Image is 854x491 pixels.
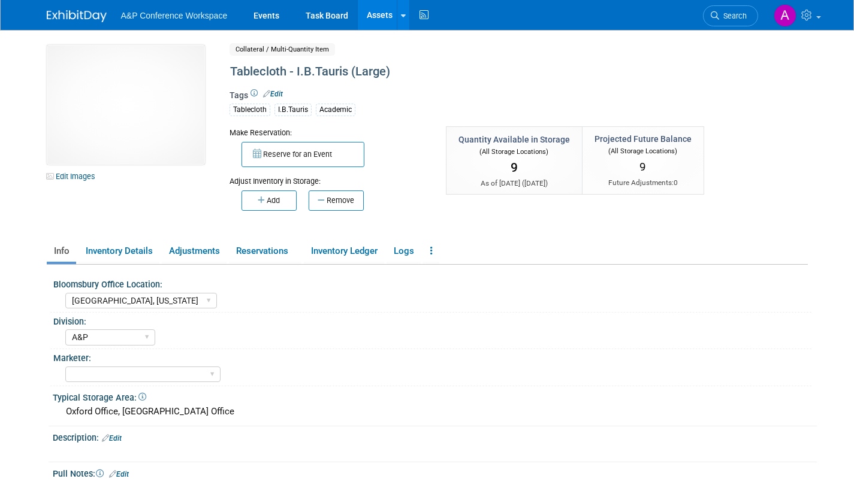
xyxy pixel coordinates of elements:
[47,10,107,22] img: ExhibitDay
[304,241,384,262] a: Inventory Ledger
[458,146,570,157] div: (All Storage Locations)
[595,178,692,188] div: Future Adjustments:
[109,470,129,478] a: Edit
[162,241,227,262] a: Adjustments
[79,241,159,262] a: Inventory Details
[53,465,817,480] div: Pull Notes:
[62,402,808,421] div: Oxford Office, [GEOGRAPHIC_DATA] Office
[719,11,747,20] span: Search
[226,61,731,83] div: Tablecloth - I.B.Tauris (Large)
[458,178,570,189] div: As of [DATE] ( )
[102,434,122,442] a: Edit
[674,178,678,187] span: 0
[121,11,228,20] span: A&P Conference Workspace
[47,45,205,165] img: View Images
[242,142,364,167] button: Reserve for an Event
[309,190,364,211] button: Remove
[53,393,146,402] span: Typical Storage Area:
[47,169,100,184] a: Edit Images
[458,134,570,146] div: Quantity Available in Storage
[703,5,758,26] a: Search
[47,241,76,262] a: Info
[229,241,301,262] a: Reservations
[53,313,811,328] div: Division:
[316,104,355,116] div: Academic
[511,160,518,175] span: 9
[230,167,428,187] div: Adjust Inventory in Storage:
[524,179,545,187] span: [DATE]
[595,133,692,145] div: Projected Future Balance
[242,190,297,211] button: Add
[53,275,811,290] div: Bloomsbury Office Location:
[387,241,421,262] a: Logs
[53,429,817,444] div: Description:
[53,349,811,364] div: Marketer:
[595,145,692,156] div: (All Storage Locations)
[230,126,428,138] div: Make Reservation:
[263,90,283,98] a: Edit
[774,4,796,27] img: Amanda Oney
[230,104,270,116] div: Tablecloth
[639,160,646,174] span: 9
[274,104,312,116] div: I.B.Tauris
[230,89,731,124] div: Tags
[230,43,335,56] span: Collateral / Multi-Quantity Item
